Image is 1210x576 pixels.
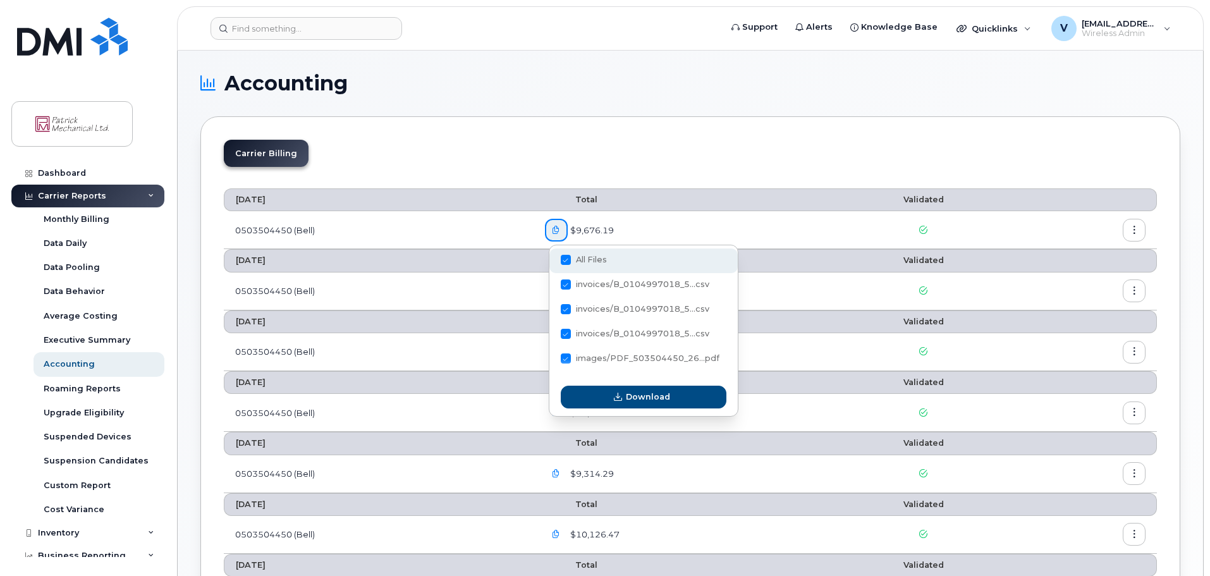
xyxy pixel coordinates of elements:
[576,329,709,338] span: invoices/B_0104997018_5...csv
[576,304,709,314] span: invoices/B_0104997018_5...csv
[224,333,534,371] td: 0503504450 (Bell)
[828,493,1019,516] th: Validated
[224,249,534,272] th: [DATE]
[224,432,534,455] th: [DATE]
[224,394,534,432] td: 0503504450 (Bell)
[828,249,1019,272] th: Validated
[626,391,670,403] span: Download
[224,371,534,394] th: [DATE]
[828,310,1019,333] th: Validated
[224,273,534,310] td: 0503504450 (Bell)
[568,468,614,480] span: $9,314.29
[568,224,614,236] span: $9,676.19
[561,282,709,291] span: invoices/B_0104997018_503504450_13092025_ACC.csv
[561,307,709,316] span: invoices/B_0104997018_503504450_13092025_MOB.csv
[561,386,726,408] button: Download
[545,255,597,265] span: Total
[828,188,1019,211] th: Validated
[545,317,597,326] span: Total
[568,529,620,541] span: $10,126.47
[576,255,607,264] span: All Files
[545,195,597,204] span: Total
[224,516,534,554] td: 0503504450 (Bell)
[576,279,709,289] span: invoices/B_0104997018_5...csv
[545,438,597,448] span: Total
[545,499,597,509] span: Total
[576,353,719,363] span: images/PDF_503504450_26...pdf
[561,331,709,341] span: invoices/B_0104997018_503504450_13092025_DTL.csv
[545,560,597,570] span: Total
[545,377,597,387] span: Total
[561,356,719,365] span: images/PDF_503504450_262_0000000000.pdf
[224,493,534,516] th: [DATE]
[828,371,1019,394] th: Validated
[224,74,348,93] span: Accounting
[828,432,1019,455] th: Validated
[224,211,534,249] td: 0503504450 (Bell)
[224,455,534,493] td: 0503504450 (Bell)
[224,310,534,333] th: [DATE]
[224,188,534,211] th: [DATE]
